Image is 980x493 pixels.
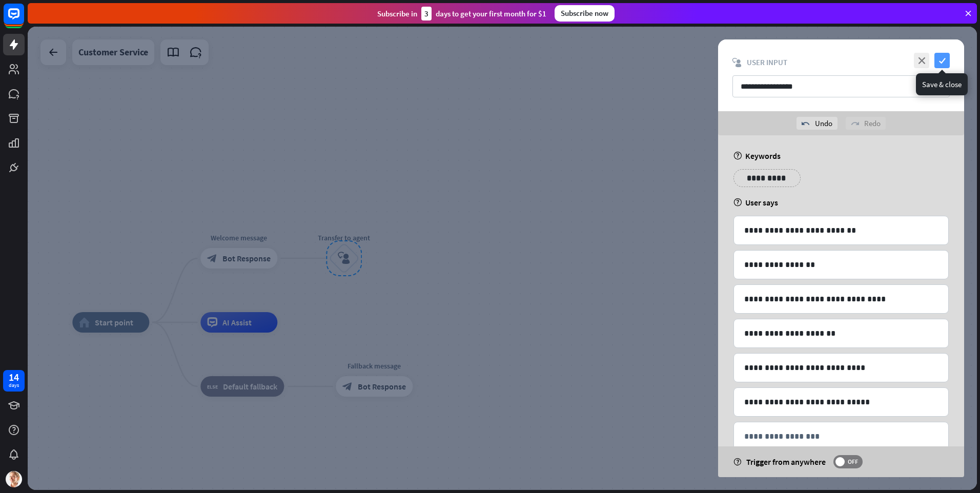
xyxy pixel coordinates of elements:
div: Keywords [733,151,949,161]
button: Open LiveChat chat widget [8,4,39,35]
div: Subscribe now [555,5,615,22]
span: Trigger from anywhere [746,457,826,467]
div: Subscribe in days to get your first month for $1 [377,7,546,20]
div: User says [733,197,949,208]
div: 14 [9,373,19,382]
a: 14 days [3,370,25,392]
i: check [934,53,950,68]
i: help [733,198,742,207]
div: 3 [421,7,432,20]
i: help [733,152,742,160]
i: redo [851,119,859,128]
span: OFF [845,458,861,466]
div: Undo [797,117,838,130]
i: help [733,458,741,466]
i: undo [802,119,810,128]
div: Redo [846,117,886,130]
i: close [914,53,929,68]
i: block_user_input [732,58,742,67]
div: days [9,382,19,389]
span: User Input [747,57,787,67]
